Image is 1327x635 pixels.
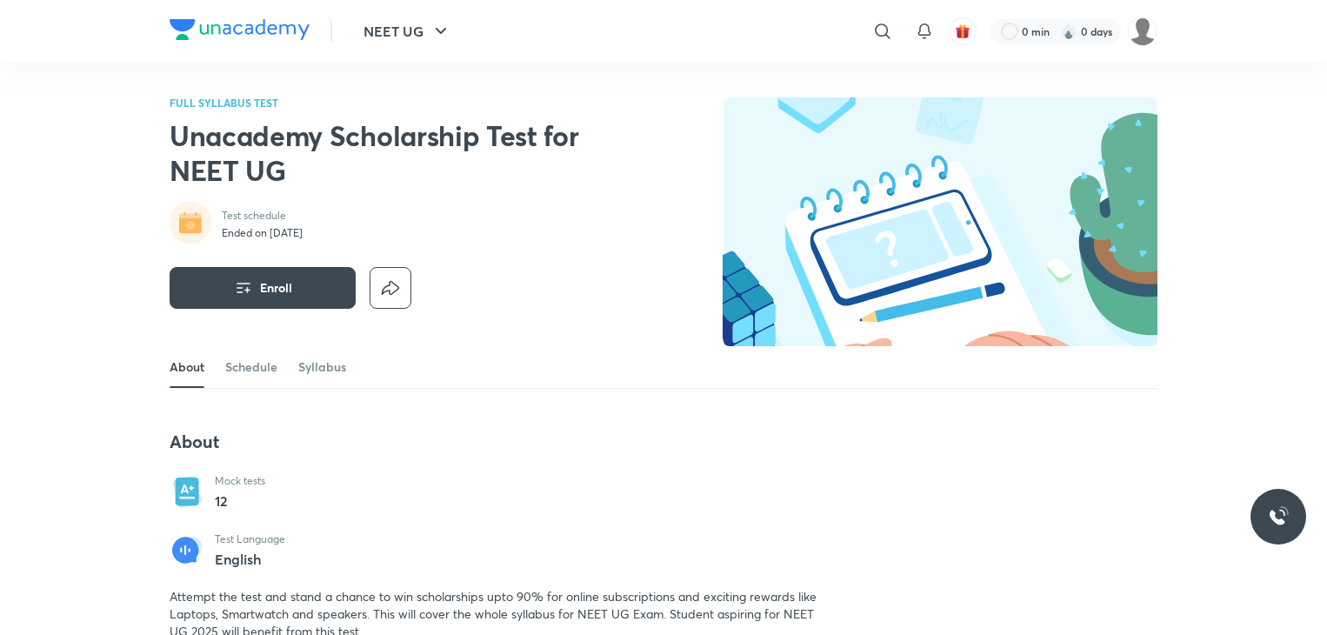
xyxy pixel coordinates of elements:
button: Enroll [170,267,356,309]
a: Syllabus [298,346,346,388]
button: NEET UG [353,14,462,49]
p: FULL SYLLABUS TEST [170,97,615,108]
p: 12 [215,491,265,511]
p: English [215,551,285,567]
a: Schedule [225,346,277,388]
p: Ended on [DATE] [222,226,303,240]
p: Test Language [215,532,285,546]
a: Company Logo [170,19,310,44]
h2: Unacademy Scholarship Test for NEET UG [170,118,615,188]
img: ttu [1268,506,1289,527]
button: avatar [949,17,977,45]
img: streak [1060,23,1077,40]
span: Enroll [260,279,292,297]
img: avatar [955,23,970,39]
h4: About [170,431,824,453]
img: RAMAN DEEP [1128,17,1157,46]
img: Company Logo [170,19,310,40]
p: Test schedule [222,209,303,223]
p: Mock tests [215,474,265,488]
a: About [170,346,204,388]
